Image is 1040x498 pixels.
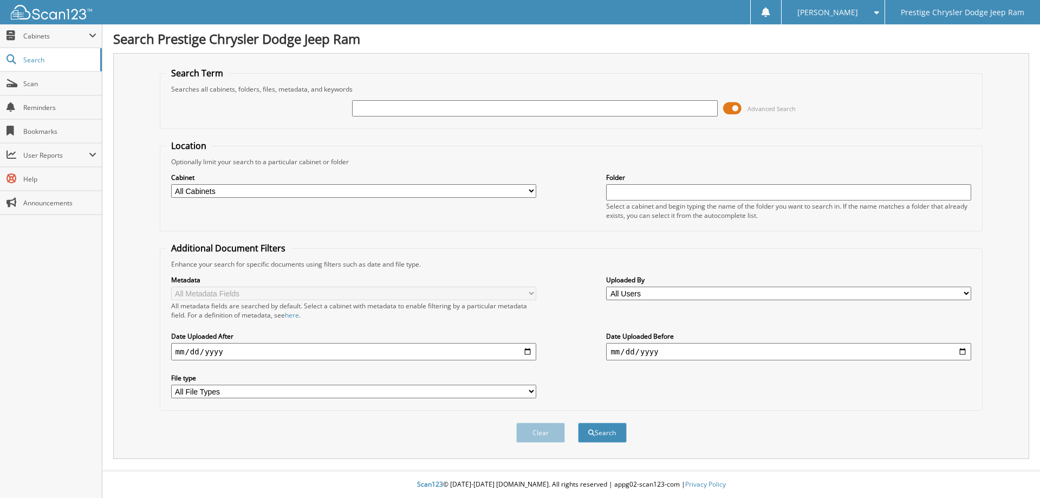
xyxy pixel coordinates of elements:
[23,198,96,208] span: Announcements
[171,173,536,182] label: Cabinet
[11,5,92,20] img: scan123-logo-white.svg
[166,157,977,166] div: Optionally limit your search to a particular cabinet or folder
[166,85,977,94] div: Searches all cabinets, folders, files, metadata, and keywords
[901,9,1024,16] span: Prestige Chrysler Dodge Jeep Ram
[166,140,212,152] legend: Location
[516,423,565,443] button: Clear
[606,332,971,341] label: Date Uploaded Before
[166,260,977,269] div: Enhance your search for specific documents using filters such as date and file type.
[23,174,96,184] span: Help
[23,127,96,136] span: Bookmarks
[171,275,536,284] label: Metadata
[606,202,971,220] div: Select a cabinet and begin typing the name of the folder you want to search in. If the name match...
[578,423,627,443] button: Search
[171,373,536,383] label: File type
[606,275,971,284] label: Uploaded By
[113,30,1029,48] h1: Search Prestige Chrysler Dodge Jeep Ram
[102,471,1040,498] div: © [DATE]-[DATE] [DOMAIN_NAME]. All rights reserved | appg02-scan123-com |
[171,332,536,341] label: Date Uploaded After
[606,343,971,360] input: end
[171,301,536,320] div: All metadata fields are searched by default. Select a cabinet with metadata to enable filtering b...
[685,480,726,489] a: Privacy Policy
[797,9,858,16] span: [PERSON_NAME]
[23,103,96,112] span: Reminders
[23,79,96,88] span: Scan
[166,67,229,79] legend: Search Term
[23,31,89,41] span: Cabinets
[23,151,89,160] span: User Reports
[747,105,796,113] span: Advanced Search
[417,480,443,489] span: Scan123
[606,173,971,182] label: Folder
[23,55,95,64] span: Search
[285,311,299,320] a: here
[166,242,291,254] legend: Additional Document Filters
[171,343,536,360] input: start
